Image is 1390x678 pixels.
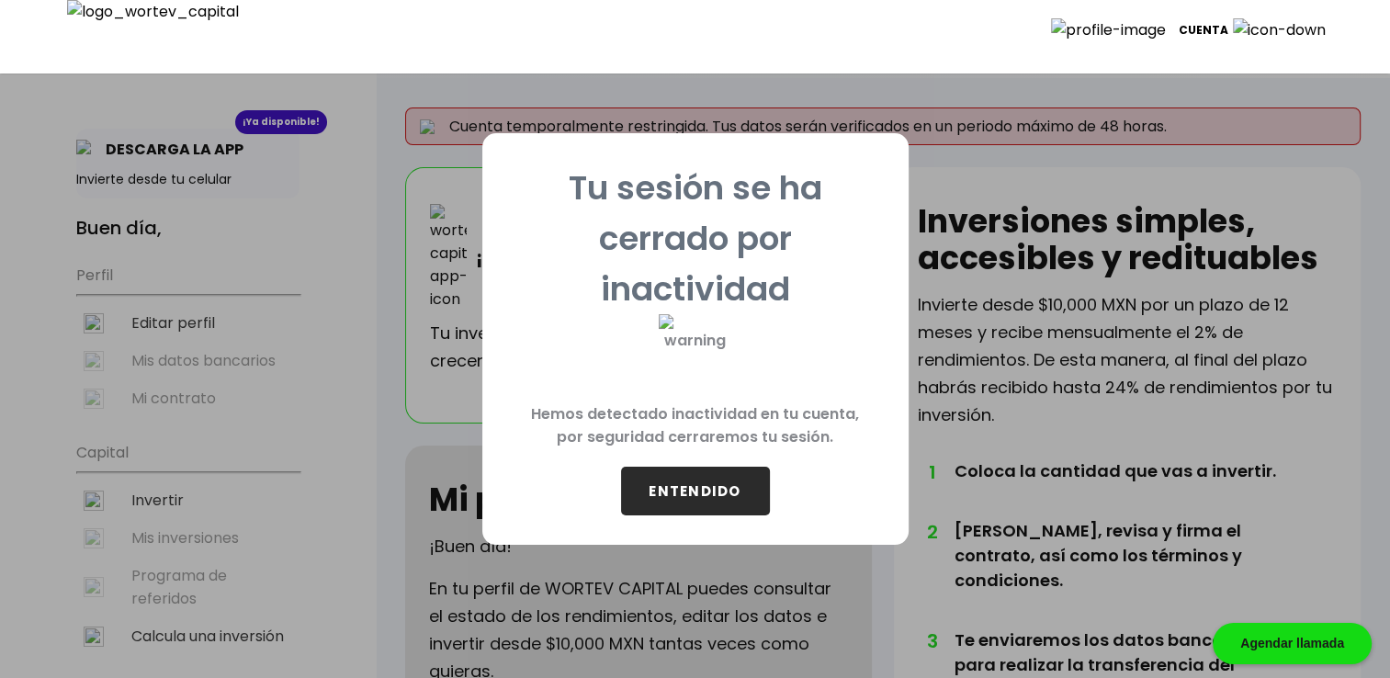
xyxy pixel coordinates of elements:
[1051,18,1179,41] img: profile-image
[1179,17,1228,44] p: Cuenta
[1228,18,1339,41] img: icon-down
[512,163,879,314] p: Tu sesión se ha cerrado por inactividad
[659,314,732,388] img: warning
[621,467,770,515] button: ENTENDIDO
[512,388,879,467] p: Hemos detectado inactividad en tu cuenta, por seguridad cerraremos tu sesión.
[1213,623,1372,664] div: Agendar llamada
